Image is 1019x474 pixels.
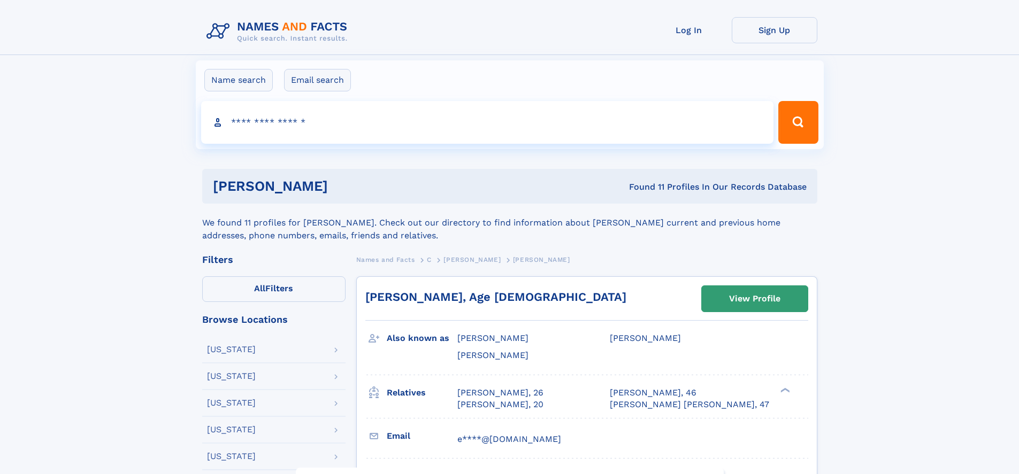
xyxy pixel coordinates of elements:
a: [PERSON_NAME], 20 [457,399,543,410]
a: Log In [646,17,732,43]
div: [US_STATE] [207,425,256,434]
a: [PERSON_NAME], 26 [457,387,543,399]
div: [US_STATE] [207,399,256,407]
span: [PERSON_NAME] [513,256,570,263]
span: C [427,256,432,263]
label: Filters [202,276,346,302]
a: [PERSON_NAME] [PERSON_NAME], 47 [610,399,769,410]
div: We found 11 profiles for [PERSON_NAME]. Check out our directory to find information about [PERSON... [202,204,817,242]
a: Sign Up [732,17,817,43]
h3: Email [387,427,457,445]
span: [PERSON_NAME] [443,256,501,263]
span: [PERSON_NAME] [610,333,681,343]
span: [PERSON_NAME] [457,333,528,343]
div: ❯ [778,386,791,393]
div: Found 11 Profiles In Our Records Database [478,181,807,193]
input: search input [201,101,774,144]
a: View Profile [702,286,808,312]
label: Email search [284,69,351,91]
div: [US_STATE] [207,452,256,461]
div: Browse Locations [202,315,346,324]
div: [US_STATE] [207,345,256,354]
h3: Also known as [387,329,457,347]
h1: [PERSON_NAME] [213,180,479,193]
div: View Profile [729,286,780,311]
label: Name search [204,69,273,91]
a: [PERSON_NAME], Age [DEMOGRAPHIC_DATA] [365,290,626,304]
a: [PERSON_NAME], 46 [610,387,696,399]
h3: Relatives [387,384,457,402]
span: [PERSON_NAME] [457,350,528,360]
span: All [254,283,265,293]
div: [US_STATE] [207,372,256,380]
a: C [427,253,432,266]
button: Search Button [778,101,818,144]
a: [PERSON_NAME] [443,253,501,266]
img: Logo Names and Facts [202,17,356,46]
a: Names and Facts [356,253,415,266]
div: Filters [202,255,346,265]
